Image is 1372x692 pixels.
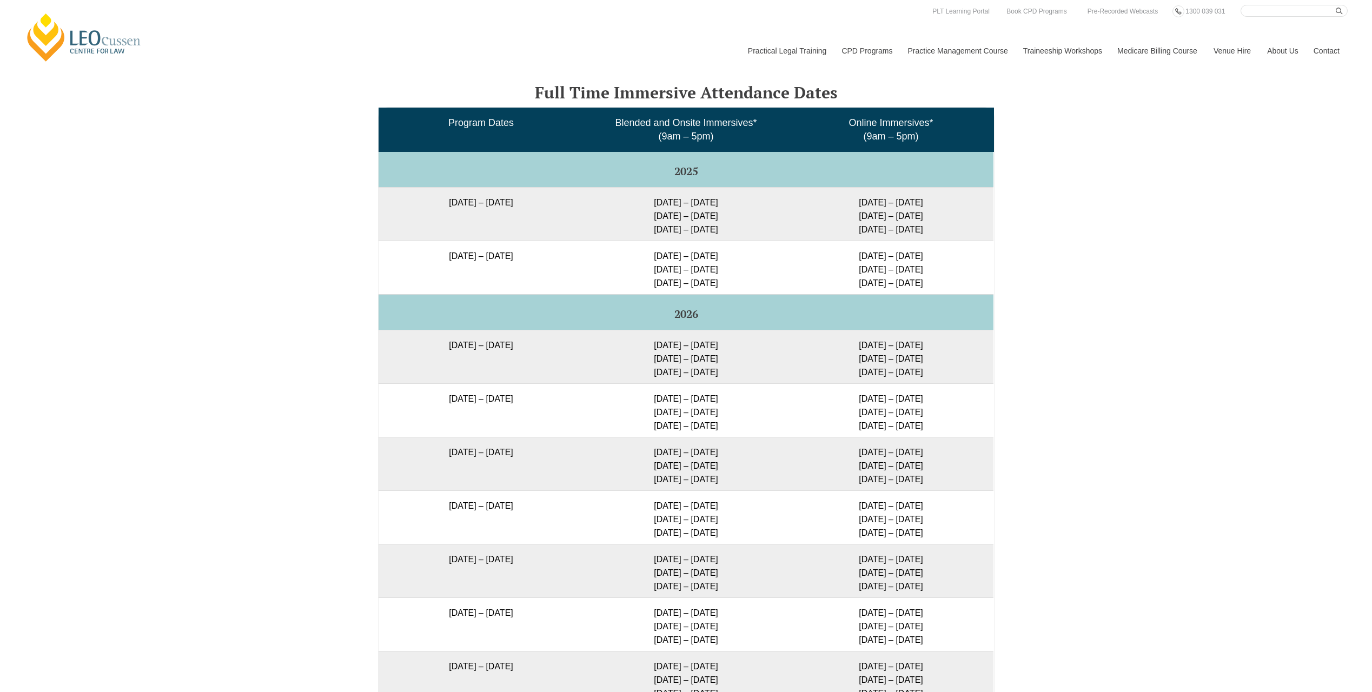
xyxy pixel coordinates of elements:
td: [DATE] – [DATE] [DATE] – [DATE] [DATE] – [DATE] [584,241,788,294]
td: [DATE] – [DATE] [DATE] – [DATE] [DATE] – [DATE] [788,330,993,383]
td: [DATE] – [DATE] [379,597,584,651]
a: Pre-Recorded Webcasts [1085,5,1161,17]
h3: Full Time Immersive Attendance Dates [378,84,995,102]
td: [DATE] – [DATE] [DATE] – [DATE] [DATE] – [DATE] [584,330,788,383]
td: [DATE] – [DATE] [379,383,584,437]
a: [PERSON_NAME] Centre for Law [24,12,144,63]
a: Practice Management Course [900,28,1015,74]
td: [DATE] – [DATE] [DATE] – [DATE] [DATE] – [DATE] [584,544,788,597]
td: [DATE] – [DATE] [379,437,584,490]
a: PLT Learning Portal [930,5,992,17]
span: Blended and Onsite Immersives* (9am – 5pm) [615,117,757,142]
td: [DATE] – [DATE] [379,187,584,241]
td: [DATE] – [DATE] [DATE] – [DATE] [DATE] – [DATE] [584,597,788,651]
span: Online Immersives* (9am – 5pm) [849,117,933,142]
td: [DATE] – [DATE] [379,490,584,544]
span: Program Dates [448,117,514,128]
td: [DATE] – [DATE] [379,330,584,383]
a: Medicare Billing Course [1109,28,1205,74]
a: Traineeship Workshops [1015,28,1109,74]
a: About Us [1259,28,1305,74]
td: [DATE] – [DATE] [DATE] – [DATE] [DATE] – [DATE] [584,437,788,490]
a: Contact [1305,28,1348,74]
td: [DATE] – [DATE] [DATE] – [DATE] [DATE] – [DATE] [788,241,993,294]
td: [DATE] – [DATE] [DATE] – [DATE] [DATE] – [DATE] [788,187,993,241]
span: 1300 039 031 [1185,8,1225,15]
a: CPD Programs [833,28,899,74]
td: [DATE] – [DATE] [DATE] – [DATE] [DATE] – [DATE] [788,544,993,597]
h5: 2025 [383,165,989,177]
td: [DATE] – [DATE] [DATE] – [DATE] [DATE] – [DATE] [788,383,993,437]
a: Book CPD Programs [1004,5,1069,17]
td: [DATE] – [DATE] [DATE] – [DATE] [DATE] – [DATE] [788,597,993,651]
td: [DATE] – [DATE] [DATE] – [DATE] [DATE] – [DATE] [584,187,788,241]
td: [DATE] – [DATE] [DATE] – [DATE] [DATE] – [DATE] [788,490,993,544]
td: [DATE] – [DATE] [DATE] – [DATE] [DATE] – [DATE] [788,437,993,490]
td: [DATE] – [DATE] [379,241,584,294]
a: Practical Legal Training [740,28,834,74]
td: [DATE] – [DATE] [379,544,584,597]
td: [DATE] – [DATE] [DATE] – [DATE] [DATE] – [DATE] [584,490,788,544]
td: [DATE] – [DATE] [DATE] – [DATE] [DATE] – [DATE] [584,383,788,437]
a: 1300 039 031 [1183,5,1228,17]
a: Venue Hire [1205,28,1259,74]
h5: 2026 [383,308,989,320]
